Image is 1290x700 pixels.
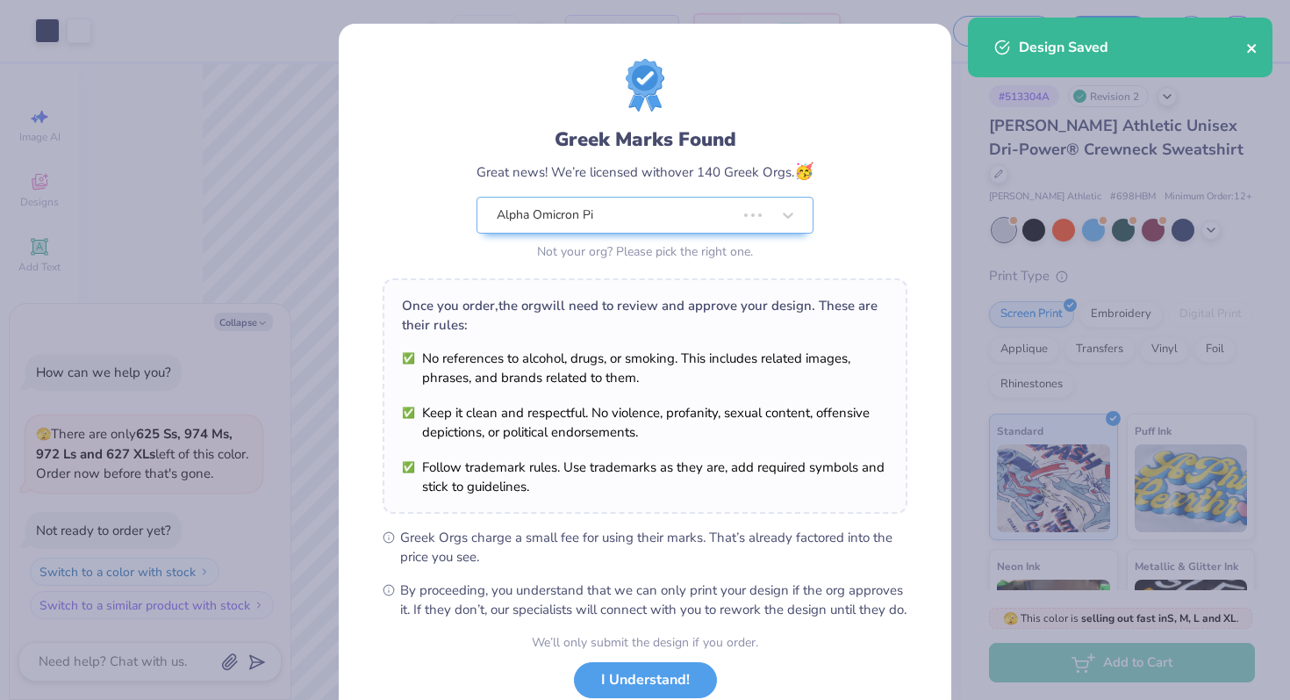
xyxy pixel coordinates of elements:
span: Greek Orgs charge a small fee for using their marks. That’s already factored into the price you see. [400,528,907,566]
div: Not your org? Please pick the right one. [477,242,813,261]
span: By proceeding, you understand that we can only print your design if the org approves it. If they ... [400,581,907,619]
div: Great news! We’re licensed with over 140 Greek Orgs. [477,160,813,184]
img: license-marks-badge.png [626,59,664,112]
div: We’ll only submit the design if you order. [532,633,758,652]
span: 🥳 [794,161,813,182]
div: Design Saved [1019,37,1246,58]
li: Keep it clean and respectful. No violence, profanity, sexual content, offensive depictions, or po... [402,403,888,442]
div: Once you order, the org will need to review and approve your design. These are their rules: [402,296,888,335]
button: close [1246,37,1258,58]
div: Greek Marks Found [477,126,813,154]
button: I Understand! [574,662,717,698]
li: No references to alcohol, drugs, or smoking. This includes related images, phrases, and brands re... [402,349,888,387]
li: Follow trademark rules. Use trademarks as they are, add required symbols and stick to guidelines. [402,458,888,496]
